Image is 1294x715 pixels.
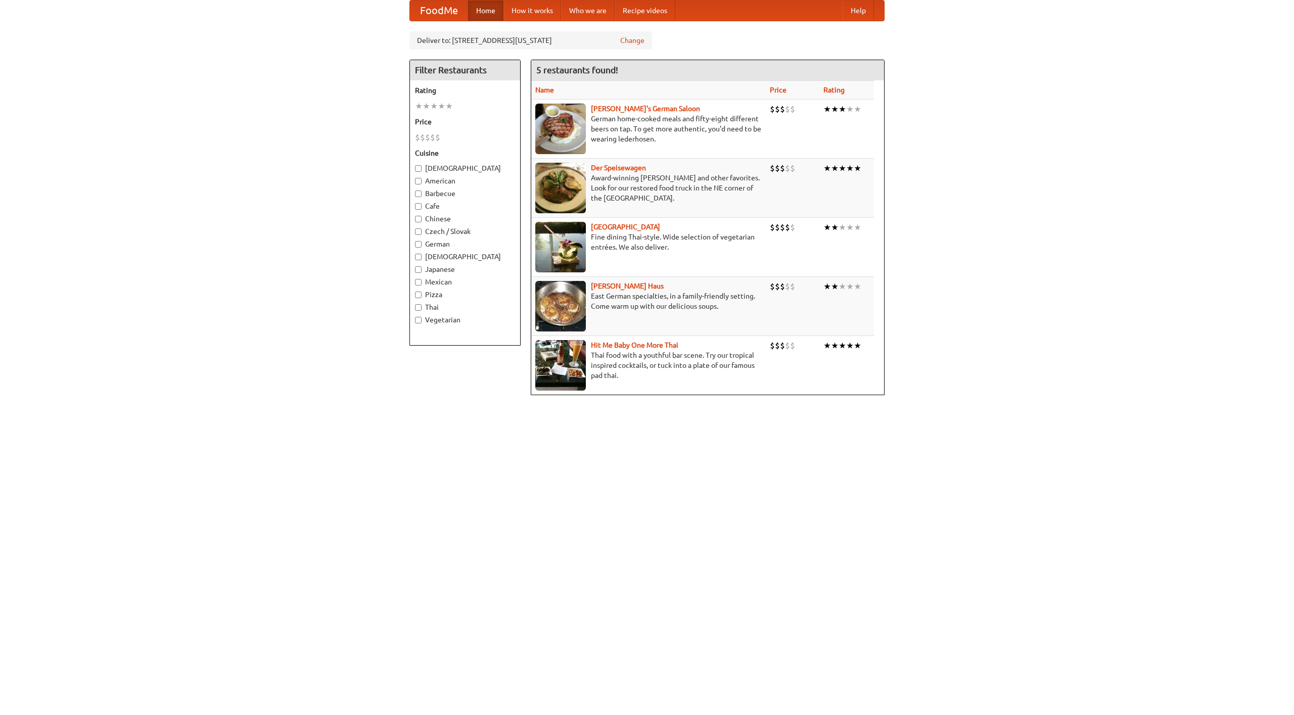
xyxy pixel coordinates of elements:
p: Thai food with a youthful bar scene. Try our tropical inspired cocktails, or tuck into a plate of... [535,350,762,380]
p: Award-winning [PERSON_NAME] and other favorites. Look for our restored food truck in the NE corne... [535,173,762,203]
li: ★ [839,281,846,292]
label: Thai [415,302,515,312]
a: Change [620,35,644,45]
input: Chinese [415,216,422,222]
img: esthers.jpg [535,104,586,154]
li: ★ [839,104,846,115]
p: Fine dining Thai-style. Wide selection of vegetarian entrées. We also deliver. [535,232,762,252]
li: ★ [846,104,854,115]
li: ★ [831,104,839,115]
li: ★ [854,222,861,233]
h5: Rating [415,85,515,96]
a: [PERSON_NAME] Haus [591,282,664,290]
li: ★ [831,281,839,292]
input: [DEMOGRAPHIC_DATA] [415,165,422,172]
li: $ [780,163,785,174]
a: [PERSON_NAME]'s German Saloon [591,105,700,113]
li: $ [775,163,780,174]
label: Barbecue [415,188,515,199]
li: $ [790,340,795,351]
li: ★ [846,281,854,292]
li: $ [780,340,785,351]
li: $ [780,222,785,233]
li: $ [785,104,790,115]
h5: Price [415,117,515,127]
label: Mexican [415,277,515,287]
a: Rating [823,86,845,94]
h5: Cuisine [415,148,515,158]
li: $ [770,340,775,351]
label: Pizza [415,290,515,300]
label: Japanese [415,264,515,274]
li: $ [770,222,775,233]
li: ★ [854,340,861,351]
li: ★ [846,340,854,351]
label: Cafe [415,201,515,211]
img: babythai.jpg [535,340,586,391]
li: $ [775,104,780,115]
input: Mexican [415,279,422,285]
a: Price [770,86,787,94]
li: $ [785,281,790,292]
li: ★ [831,340,839,351]
li: ★ [854,163,861,174]
li: ★ [823,104,831,115]
li: ★ [831,222,839,233]
li: $ [790,222,795,233]
li: ★ [438,101,445,112]
label: [DEMOGRAPHIC_DATA] [415,252,515,262]
label: Czech / Slovak [415,226,515,236]
li: ★ [415,101,423,112]
li: $ [785,340,790,351]
img: speisewagen.jpg [535,163,586,213]
img: kohlhaus.jpg [535,281,586,331]
li: ★ [823,340,831,351]
li: $ [790,281,795,292]
label: American [415,176,515,186]
li: $ [775,222,780,233]
li: $ [425,132,430,143]
li: ★ [839,340,846,351]
li: ★ [831,163,839,174]
li: $ [435,132,440,143]
input: Czech / Slovak [415,228,422,235]
li: ★ [854,281,861,292]
li: $ [785,222,790,233]
p: German home-cooked meals and fifty-eight different beers on tap. To get more authentic, you'd nee... [535,114,762,144]
div: Deliver to: [STREET_ADDRESS][US_STATE] [409,31,652,50]
label: German [415,239,515,249]
h4: Filter Restaurants [410,60,520,80]
li: $ [770,281,775,292]
li: ★ [823,163,831,174]
li: ★ [423,101,430,112]
a: Name [535,86,554,94]
a: Help [843,1,874,21]
li: $ [775,340,780,351]
input: Pizza [415,292,422,298]
a: Recipe videos [615,1,675,21]
li: ★ [854,104,861,115]
li: ★ [823,281,831,292]
input: Japanese [415,266,422,273]
a: Who we are [561,1,615,21]
input: Cafe [415,203,422,210]
a: FoodMe [410,1,468,21]
label: Chinese [415,214,515,224]
li: $ [790,163,795,174]
li: $ [780,104,785,115]
img: satay.jpg [535,222,586,272]
li: ★ [430,101,438,112]
input: Vegetarian [415,317,422,323]
li: $ [770,104,775,115]
li: $ [780,281,785,292]
a: Home [468,1,503,21]
li: ★ [839,163,846,174]
a: [GEOGRAPHIC_DATA] [591,223,660,231]
input: [DEMOGRAPHIC_DATA] [415,254,422,260]
a: Hit Me Baby One More Thai [591,341,678,349]
li: ★ [823,222,831,233]
label: Vegetarian [415,315,515,325]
